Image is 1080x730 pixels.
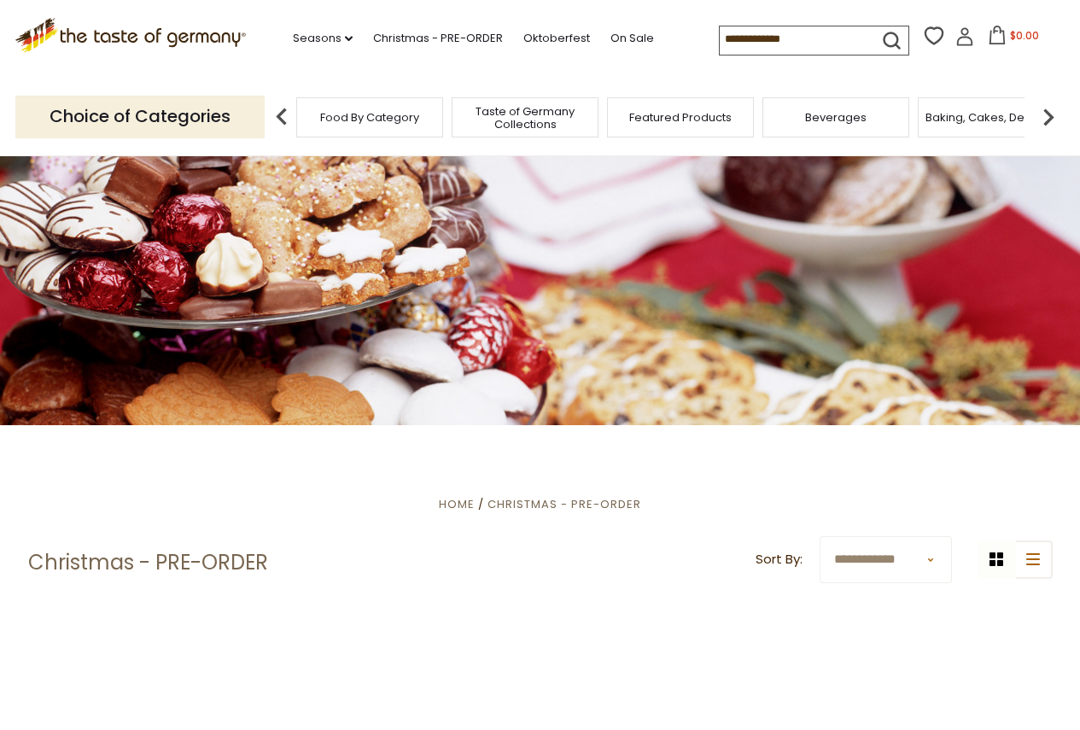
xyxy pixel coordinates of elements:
[610,29,654,48] a: On Sale
[1010,28,1039,43] span: $0.00
[523,29,590,48] a: Oktoberfest
[457,105,593,131] a: Taste of Germany Collections
[1031,100,1065,134] img: next arrow
[320,111,419,124] a: Food By Category
[15,96,265,137] p: Choice of Categories
[629,111,732,124] a: Featured Products
[756,549,803,570] label: Sort By:
[439,496,475,512] a: Home
[487,496,641,512] a: Christmas - PRE-ORDER
[805,111,867,124] a: Beverages
[265,100,299,134] img: previous arrow
[293,29,353,48] a: Seasons
[28,550,268,575] h1: Christmas - PRE-ORDER
[978,26,1050,51] button: $0.00
[925,111,1058,124] a: Baking, Cakes, Desserts
[373,29,503,48] a: Christmas - PRE-ORDER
